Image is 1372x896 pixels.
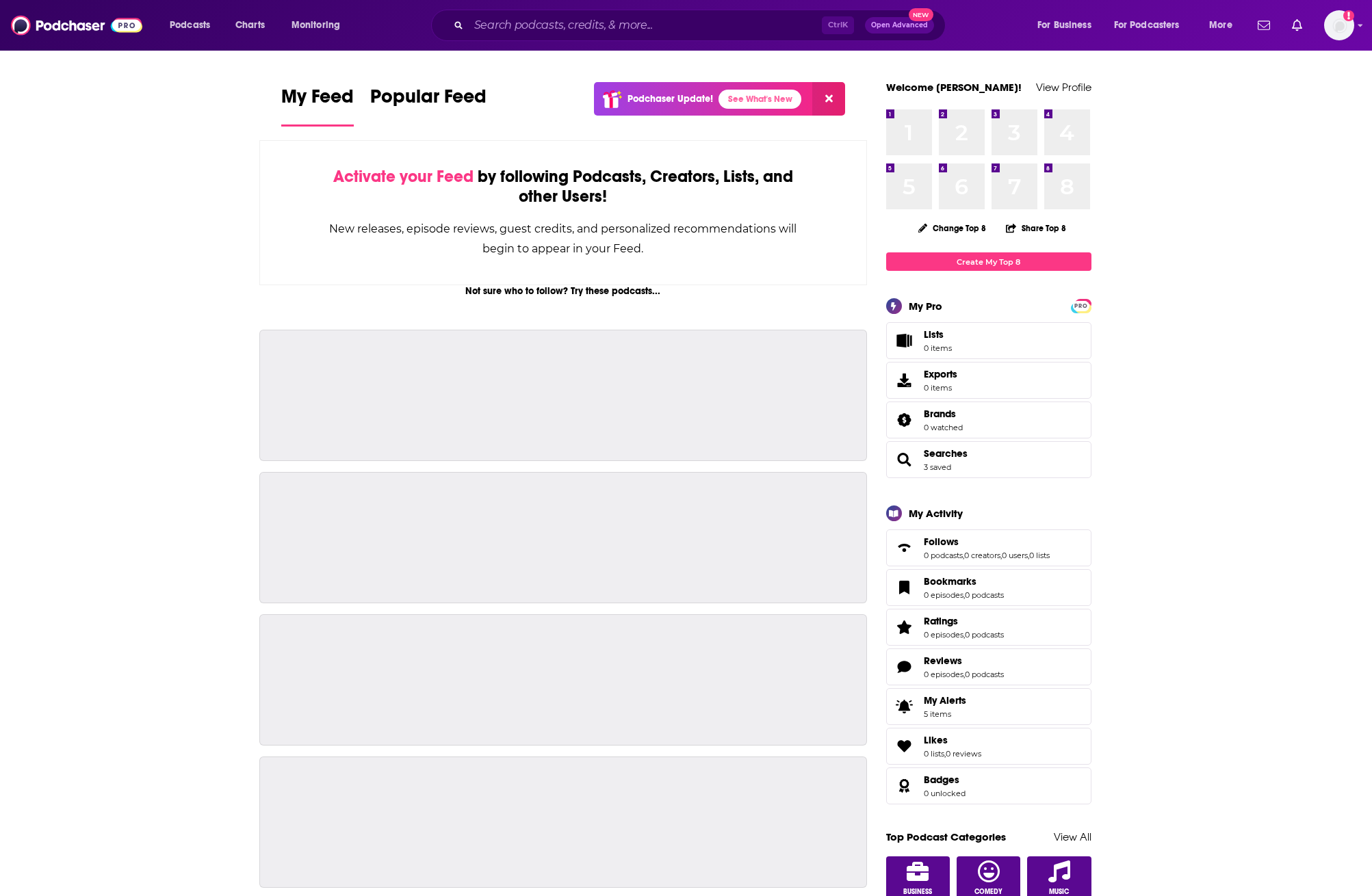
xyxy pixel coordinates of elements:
button: open menu [282,14,358,36]
span: , [944,749,946,759]
a: My Feed [281,85,354,127]
a: Bookmarks [891,578,918,597]
span: 0 items [924,383,957,393]
img: User Profile [1324,10,1354,40]
button: Open AdvancedNew [865,17,934,34]
a: PRO [1073,300,1089,311]
span: Exports [891,371,918,390]
span: My Alerts [924,694,966,707]
a: Badges [924,774,966,786]
span: Comedy [974,888,1002,896]
span: Follows [886,529,1091,566]
a: Likes [924,734,981,746]
a: 0 lists [924,749,944,759]
button: Show profile menu [1324,10,1354,40]
a: Lists [886,322,1091,359]
span: Reviews [886,648,1091,685]
span: Ratings [886,609,1091,646]
span: Ctrl K [822,16,854,34]
span: My Alerts [891,697,918,716]
span: Badges [886,767,1091,804]
a: 0 podcasts [965,670,1004,679]
span: Likes [886,728,1091,765]
a: 0 podcasts [965,630,1004,640]
a: View All [1054,830,1091,843]
span: Music [1049,888,1069,896]
button: open menu [160,14,228,36]
input: Search podcasts, credits, & more... [469,14,822,36]
div: by following Podcasts, Creators, Lists, and other Users! [328,167,799,207]
span: Activate your Feed [333,166,474,187]
a: Searches [924,447,968,460]
button: Share Top 8 [1005,215,1067,241]
span: Brands [886,401,1091,438]
button: open menu [1200,14,1250,36]
a: See What's New [719,90,801,109]
span: Lists [924,328,952,341]
a: 0 episodes [924,670,963,679]
svg: Add a profile image [1343,10,1354,21]
p: Podchaser Update! [627,93,713,105]
a: Exports [886,362,1091,399]
button: open menu [1105,14,1200,36]
a: Charts [226,14,273,36]
a: Ratings [924,615,1004,627]
a: 0 users [1002,551,1028,560]
img: Podchaser - Follow, Share and Rate Podcasts [11,12,142,38]
div: New releases, episode reviews, guest credits, and personalized recommendations will begin to appe... [328,219,799,259]
a: 0 podcasts [924,551,963,560]
span: Lists [924,328,944,341]
span: , [1000,551,1002,560]
span: Ratings [924,615,958,627]
a: Welcome [PERSON_NAME]! [886,81,1022,94]
span: 5 items [924,709,966,719]
a: Brands [891,410,918,430]
span: Popular Feed [370,85,487,116]
span: Bookmarks [886,569,1091,606]
div: My Pro [909,300,942,313]
div: Search podcasts, credits, & more... [444,10,959,41]
a: Reviews [891,657,918,676]
span: Lists [891,331,918,350]
a: Bookmarks [924,575,1004,588]
a: Create My Top 8 [886,252,1091,271]
div: My Activity [909,507,963,520]
a: Badges [891,776,918,795]
span: Follows [924,536,959,548]
span: , [963,670,965,679]
span: PRO [1073,301,1089,311]
span: Exports [924,368,957,380]
span: Charts [235,16,265,35]
button: open menu [1028,14,1109,36]
span: , [963,630,965,640]
a: Likes [891,737,918,756]
a: 0 unlocked [924,789,966,798]
span: , [1028,551,1029,560]
a: 0 creators [964,551,1000,560]
a: 0 watched [924,423,963,432]
span: For Business [1037,16,1091,35]
a: Follows [891,538,918,557]
button: Change Top 8 [910,220,995,237]
span: Likes [924,734,948,746]
a: Popular Feed [370,85,487,127]
a: Top Podcast Categories [886,830,1006,843]
a: Follows [924,536,1050,548]
span: New [909,8,933,21]
span: Brands [924,408,956,420]
a: 0 episodes [924,590,963,600]
a: 0 episodes [924,630,963,640]
span: Monitoring [292,16,340,35]
span: Open Advanced [871,22,928,29]
span: Business [903,888,932,896]
span: 0 items [924,343,952,353]
span: My Feed [281,85,354,116]
a: Reviews [924,655,1004,667]
span: For Podcasters [1114,16,1180,35]
span: , [963,590,965,600]
a: 0 lists [1029,551,1050,560]
span: Podcasts [170,16,210,35]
